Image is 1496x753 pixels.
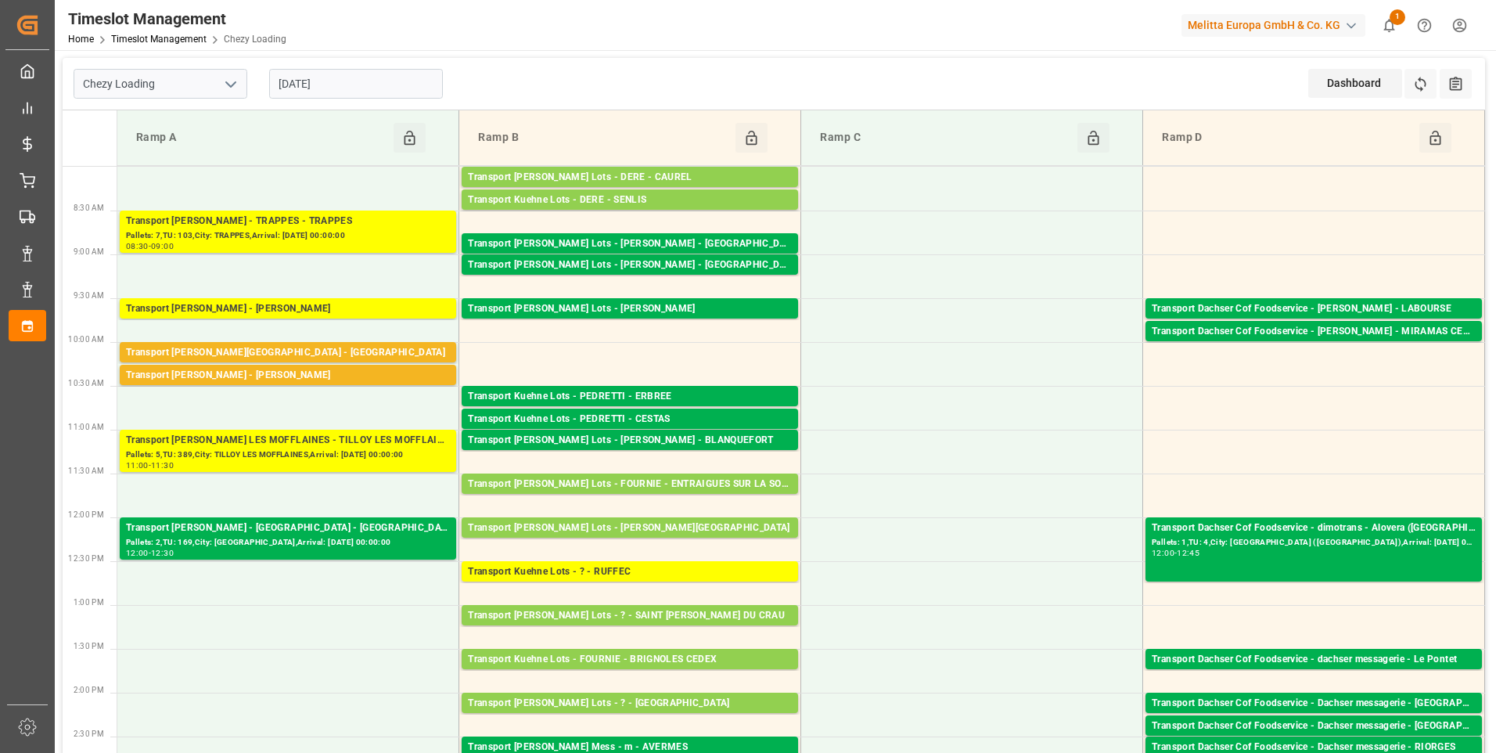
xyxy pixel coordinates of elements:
div: Pallets: 1,TU: 31,City: [GEOGRAPHIC_DATA],Arrival: [DATE] 00:00:00 [1152,734,1476,748]
div: Ramp B [472,123,735,153]
div: Pallets: 27,TU: 1444,City: MAUCHAMPS,Arrival: [DATE] 00:00:00 [468,712,792,725]
div: Transport Dachser Cof Foodservice - [PERSON_NAME] - MIRAMAS CEDEX [1152,324,1476,340]
div: Transport Kuehne Lots - PEDRETTI - ERBREE [468,389,792,405]
div: Pallets: 7,TU: 128,City: CARQUEFOU,Arrival: [DATE] 00:00:00 [468,317,792,330]
input: DD-MM-YYYY [269,69,443,99]
span: 10:30 AM [68,379,104,387]
span: 9:30 AM [74,291,104,300]
div: 12:30 [151,549,174,557]
div: Transport [PERSON_NAME] Lots - [PERSON_NAME] - [GEOGRAPHIC_DATA] [468,258,792,273]
div: 09:00 [151,243,174,250]
div: Pallets: 5,TU: ,City: [GEOGRAPHIC_DATA],Arrival: [DATE] 00:00:00 [468,449,792,462]
div: - [149,549,151,557]
div: Transport [PERSON_NAME] Lots - DERE - CAUREL [468,170,792,186]
span: 11:30 AM [68,467,104,475]
div: Transport [PERSON_NAME] - [PERSON_NAME] [126,301,450,317]
div: Pallets: 3,TU: ,City: [GEOGRAPHIC_DATA],Arrival: [DATE] 00:00:00 [468,536,792,549]
div: Ramp C [814,123,1077,153]
span: 12:00 PM [68,510,104,519]
div: Transport [PERSON_NAME] Lots - ? - [GEOGRAPHIC_DATA] [468,696,792,712]
div: 08:30 [126,243,149,250]
div: Transport Dachser Cof Foodservice - [PERSON_NAME] - LABOURSE [1152,301,1476,317]
div: Transport Kuehne Lots - PEDRETTI - CESTAS [468,412,792,427]
div: Pallets: 1,TU: 228,City: [GEOGRAPHIC_DATA],Arrival: [DATE] 00:00:00 [468,186,792,199]
span: 8:30 AM [74,204,104,212]
div: - [1174,549,1177,557]
div: Ramp D [1156,123,1419,153]
div: 11:00 [126,462,149,469]
div: Transport Dachser Cof Foodservice - dimotrans - Alovera ([GEOGRAPHIC_DATA]) [1152,521,1476,536]
div: Pallets: 2,TU: ,City: [GEOGRAPHIC_DATA],Arrival: [DATE] 00:00:00 [1152,668,1476,681]
div: Pallets: ,TU: 18,City: [GEOGRAPHIC_DATA],Arrival: [DATE] 00:00:00 [126,317,450,330]
div: Pallets: 5,TU: 14,City: LABOURSE,Arrival: [DATE] 00:00:00 [1152,317,1476,330]
div: Melitta Europa GmbH & Co. KG [1181,14,1365,37]
div: Pallets: 3,TU: ,City: ERBREE,Arrival: [DATE] 00:00:00 [468,405,792,418]
span: 12:30 PM [68,554,104,563]
div: Transport [PERSON_NAME] Lots - [PERSON_NAME][GEOGRAPHIC_DATA] [468,521,792,536]
div: Transport [PERSON_NAME] - [PERSON_NAME] [126,368,450,384]
span: 1:00 PM [74,598,104,607]
div: 12:00 [1152,549,1174,557]
div: Pallets: 1,TU: ,City: [GEOGRAPHIC_DATA][PERSON_NAME],Arrival: [DATE] 00:00:00 [468,252,792,265]
div: Pallets: 1,TU: 1006,City: [GEOGRAPHIC_DATA],Arrival: [DATE] 00:00:00 [468,208,792,222]
span: 1:30 PM [74,642,104,650]
a: Home [68,34,94,45]
button: Melitta Europa GmbH & Co. KG [1181,10,1372,40]
button: open menu [218,72,242,96]
div: Dashboard [1308,69,1402,98]
div: 12:00 [126,549,149,557]
div: Transport [PERSON_NAME] - [GEOGRAPHIC_DATA] - [GEOGRAPHIC_DATA] [126,521,450,536]
span: 9:00 AM [74,247,104,256]
span: 2:30 PM [74,730,104,738]
span: 2:00 PM [74,686,104,694]
div: Transport [PERSON_NAME] - TRAPPES - TRAPPES [126,214,450,229]
div: Transport [PERSON_NAME] Lots - ? - SAINT [PERSON_NAME] DU CRAU [468,608,792,624]
div: Transport [PERSON_NAME] Lots - FOURNIE - ENTRAIGUES SUR LA SORGUE [468,477,792,492]
div: Pallets: 1,TU: 4,City: [GEOGRAPHIC_DATA] ([GEOGRAPHIC_DATA]),Arrival: [DATE] 00:00:00 [1152,536,1476,549]
div: Ramp A [130,123,394,153]
div: - [149,462,151,469]
div: 12:45 [1177,549,1199,557]
div: Pallets: 7,TU: 103,City: TRAPPES,Arrival: [DATE] 00:00:00 [126,229,450,243]
div: Pallets: 1,TU: 52,City: [GEOGRAPHIC_DATA],Arrival: [DATE] 00:00:00 [1152,712,1476,725]
div: Pallets: 3,TU: 6,City: MIRAMAS CEDEX,Arrival: [DATE] 00:00:00 [1152,340,1476,353]
div: Pallets: ,TU: 532,City: [GEOGRAPHIC_DATA],Arrival: [DATE] 00:00:00 [468,273,792,286]
div: Pallets: 1,TU: 380,City: [GEOGRAPHIC_DATA],Arrival: [DATE] 00:00:00 [126,384,450,397]
div: Transport [PERSON_NAME][GEOGRAPHIC_DATA] - [GEOGRAPHIC_DATA] [126,345,450,361]
div: Timeslot Management [68,7,286,31]
div: Pallets: 5,TU: 389,City: TILLOY LES MOFFLAINES,Arrival: [DATE] 00:00:00 [126,449,450,462]
span: 10:00 AM [68,335,104,344]
div: Transport [PERSON_NAME] LES MOFFLAINES - TILLOY LES MOFFLAINES [126,433,450,449]
div: Transport [PERSON_NAME] Lots - [PERSON_NAME] [468,301,792,317]
input: Type to search/select [74,69,247,99]
div: Transport Dachser Cof Foodservice - Dachser messagerie - [GEOGRAPHIC_DATA] [1152,696,1476,712]
span: 1 [1390,9,1405,25]
div: Transport Dachser Cof Foodservice - dachser messagerie - Le Pontet [1152,652,1476,668]
div: Transport [PERSON_NAME] Lots - [PERSON_NAME] - BLANQUEFORT [468,433,792,449]
button: Help Center [1407,8,1442,43]
div: Pallets: 1,TU: ,City: BRIGNOLES CEDEX,Arrival: [DATE] 00:00:00 [468,668,792,681]
div: Pallets: 2,TU: 169,City: [GEOGRAPHIC_DATA],Arrival: [DATE] 00:00:00 [126,536,450,549]
div: Transport Kuehne Lots - FOURNIE - BRIGNOLES CEDEX [468,652,792,668]
div: Transport Dachser Cof Foodservice - Dachser messagerie - [GEOGRAPHIC_DATA] [1152,719,1476,734]
a: Timeslot Management [111,34,207,45]
span: 11:00 AM [68,423,104,431]
div: Pallets: 1,TU: 74,City: [GEOGRAPHIC_DATA],Arrival: [DATE] 00:00:00 [126,361,450,374]
div: Pallets: ,TU: 57,City: CESTAS,Arrival: [DATE] 00:00:00 [468,427,792,441]
div: Pallets: 11,TU: 261,City: [GEOGRAPHIC_DATA][PERSON_NAME],Arrival: [DATE] 00:00:00 [468,624,792,637]
div: Pallets: 2,TU: 441,City: ENTRAIGUES SUR LA SORGUE,Arrival: [DATE] 00:00:00 [468,492,792,506]
div: 11:30 [151,462,174,469]
div: Transport [PERSON_NAME] Lots - [PERSON_NAME] - [GEOGRAPHIC_DATA][PERSON_NAME] [468,236,792,252]
button: show 1 new notifications [1372,8,1407,43]
div: Transport Kuehne Lots - DERE - SENLIS [468,193,792,208]
div: - [149,243,151,250]
div: Transport Kuehne Lots - ? - RUFFEC [468,564,792,580]
div: Pallets: 3,TU: 983,City: RUFFEC,Arrival: [DATE] 00:00:00 [468,580,792,593]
